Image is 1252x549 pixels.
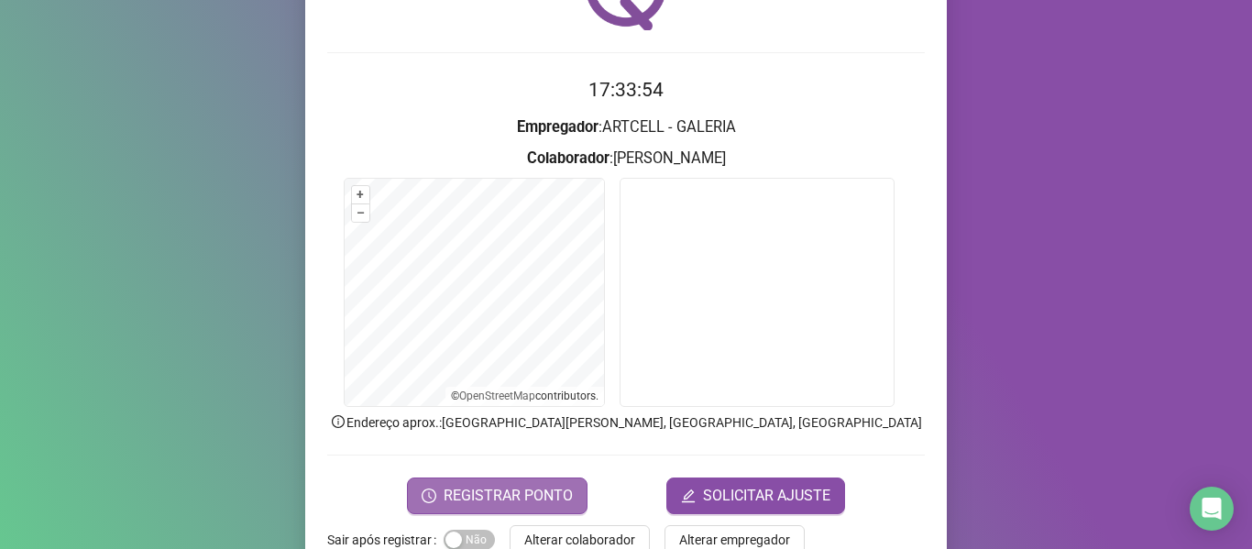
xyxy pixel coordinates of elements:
button: REGISTRAR PONTO [407,478,588,514]
li: © contributors. [451,390,599,402]
h3: : ARTCELL - GALERIA [327,115,925,139]
span: info-circle [330,413,346,430]
span: REGISTRAR PONTO [444,485,573,507]
div: Open Intercom Messenger [1190,487,1234,531]
a: OpenStreetMap [459,390,535,402]
strong: Empregador [517,118,599,136]
button: editSOLICITAR AJUSTE [666,478,845,514]
time: 17:33:54 [588,79,664,101]
p: Endereço aprox. : [GEOGRAPHIC_DATA][PERSON_NAME], [GEOGRAPHIC_DATA], [GEOGRAPHIC_DATA] [327,412,925,433]
h3: : [PERSON_NAME] [327,147,925,170]
span: edit [681,489,696,503]
span: clock-circle [422,489,436,503]
span: SOLICITAR AJUSTE [703,485,830,507]
strong: Colaborador [527,149,610,167]
button: – [352,204,369,222]
button: + [352,186,369,203]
